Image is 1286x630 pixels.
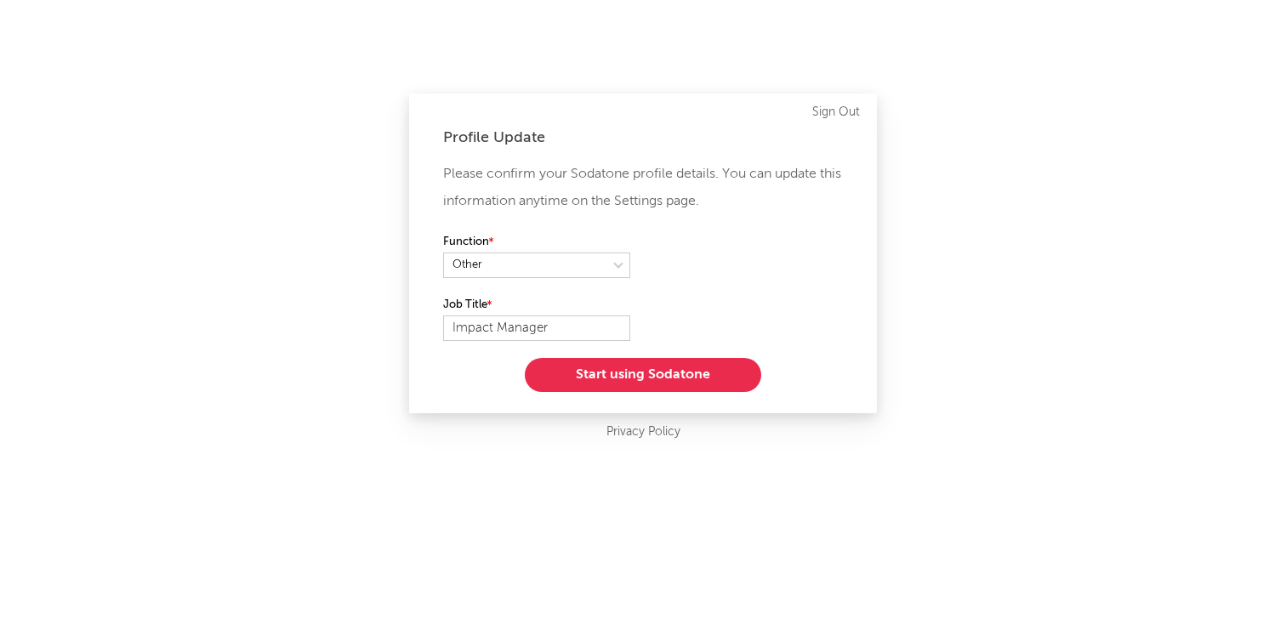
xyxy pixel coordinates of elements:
p: Please confirm your Sodatone profile details. You can update this information anytime on the Sett... [443,161,843,215]
button: Start using Sodatone [525,358,761,392]
div: Profile Update [443,128,843,148]
label: Function [443,232,630,253]
a: Sign Out [812,102,860,122]
label: Job Title [443,295,630,315]
a: Privacy Policy [606,422,680,443]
